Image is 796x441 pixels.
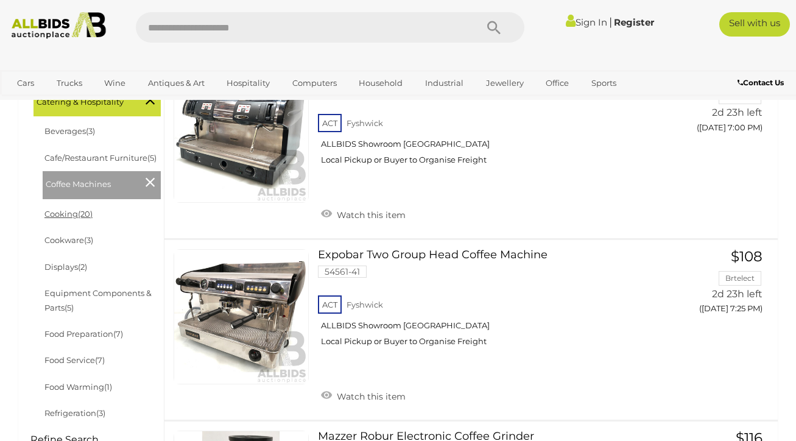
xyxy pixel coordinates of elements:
a: Office [538,73,577,93]
span: | [609,15,612,29]
span: Watch this item [334,391,406,402]
a: Antiques & Art [140,73,213,93]
a: Watch this item [318,205,409,223]
span: (7) [95,355,105,365]
a: Food Warming(1) [44,382,112,392]
a: Displays(2) [44,262,87,272]
a: Household [351,73,410,93]
span: (5) [65,303,74,312]
span: (3) [96,408,105,418]
a: Register [614,16,654,28]
a: Computers [284,73,345,93]
a: Jewellery [478,73,532,93]
span: (3) [84,235,93,245]
a: $28 Brtelect 2d 23h left ([DATE] 7:00 PM) [685,68,766,139]
a: Cooking(20) [44,209,93,219]
a: Sports [583,73,624,93]
a: $108 Brtelect 2d 23h left ([DATE] 7:25 PM) [685,249,766,320]
a: Sign In [566,16,607,28]
a: Contact Us [738,76,787,90]
a: Sell with us [719,12,790,37]
a: Cars [9,73,42,93]
a: [GEOGRAPHIC_DATA] [9,93,111,113]
a: Wine [96,73,133,93]
a: Expobar Two Group Head Coffee Machine 54561-41 ACT Fyshwick ALLBIDS Showroom [GEOGRAPHIC_DATA] Lo... [327,249,666,356]
img: Allbids.com.au [6,12,112,39]
a: Beverages(3) [44,126,95,136]
span: Catering & Hospitality [37,92,128,109]
span: Coffee Machines [46,174,137,191]
button: Search [463,12,524,43]
a: Trucks [49,73,90,93]
a: Watch this item [318,386,409,404]
span: (5) [147,153,157,163]
span: (7) [113,329,123,339]
a: Cookware(3) [44,235,93,245]
b: Contact Us [738,78,784,87]
span: $108 [731,248,763,265]
a: Cafe/Restaurant Furniture(5) [44,153,157,163]
a: Food Service(7) [44,355,105,365]
span: (20) [78,209,93,219]
a: Hospitality [219,73,278,93]
span: (3) [86,126,95,136]
span: Watch this item [334,210,406,220]
span: (1) [104,382,112,392]
a: Refrigeration(3) [44,408,105,418]
a: Faema Smart Two Group Head Coffee Machine 55049-2 ACT Fyshwick ALLBIDS Showroom [GEOGRAPHIC_DATA]... [327,68,666,175]
a: Industrial [417,73,471,93]
a: Equipment Components & Parts(5) [44,288,152,312]
span: (2) [78,262,87,272]
a: Food Preparation(7) [44,329,123,339]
